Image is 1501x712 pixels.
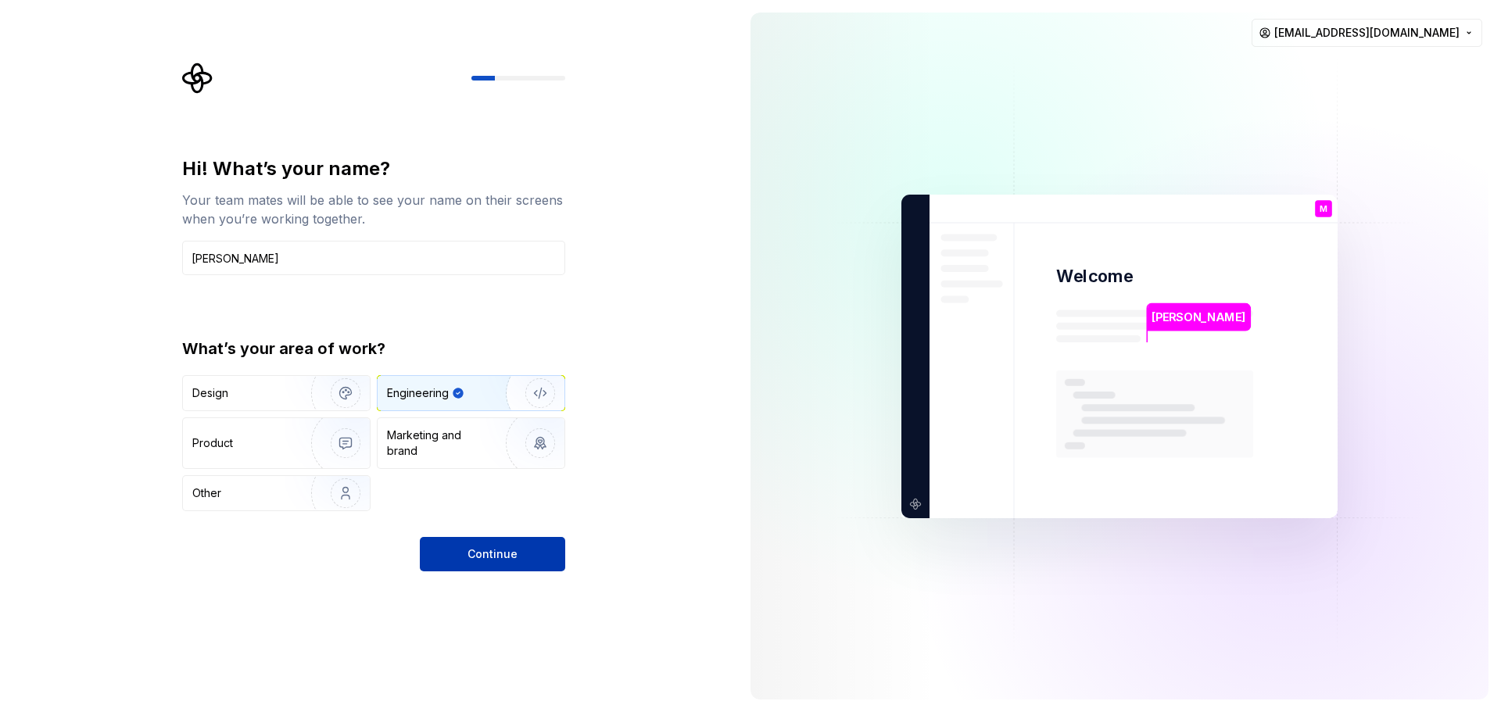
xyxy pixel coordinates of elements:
p: [PERSON_NAME] [1152,308,1245,325]
div: What’s your area of work? [182,338,565,360]
button: Continue [420,537,565,571]
div: Design [192,385,228,401]
div: Hi! What’s your name? [182,156,565,181]
button: [EMAIL_ADDRESS][DOMAIN_NAME] [1252,19,1482,47]
div: Your team mates will be able to see your name on their screens when you’re working together. [182,191,565,228]
div: Marketing and brand [387,428,493,459]
svg: Supernova Logo [182,63,213,94]
div: Product [192,435,233,451]
span: [EMAIL_ADDRESS][DOMAIN_NAME] [1274,25,1460,41]
div: Engineering [387,385,449,401]
p: M [1320,204,1327,213]
span: Continue [467,546,518,562]
input: Han Solo [182,241,565,275]
p: Welcome [1056,265,1133,288]
div: Other [192,485,221,501]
